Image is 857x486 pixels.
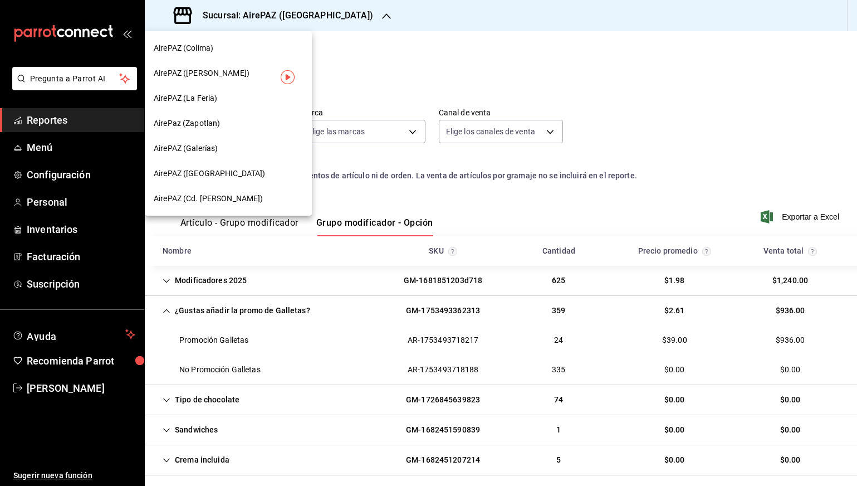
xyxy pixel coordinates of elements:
div: AirePAZ (Colima) [145,36,312,61]
div: AirePAZ (Galerías) [145,136,312,161]
div: AirePAZ ([GEOGRAPHIC_DATA]) [145,161,312,186]
div: AirePAZ (Cd. [PERSON_NAME]) [145,186,312,211]
div: AirePAZ ([PERSON_NAME]) [145,61,312,86]
div: AirePaz (Zapotlan) [145,111,312,136]
span: AirePAZ (Cd. [PERSON_NAME]) [154,193,263,205]
img: Tooltip marker [281,70,295,84]
span: AirePAZ (Colima) [154,42,213,54]
span: AirePAZ ([PERSON_NAME]) [154,67,249,79]
span: AirePaz (Zapotlan) [154,118,220,129]
span: AirePAZ ([GEOGRAPHIC_DATA]) [154,168,266,179]
span: AirePAZ (La Feria) [154,93,217,104]
div: AirePAZ (La Feria) [145,86,312,111]
span: AirePAZ (Galerías) [154,143,218,154]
